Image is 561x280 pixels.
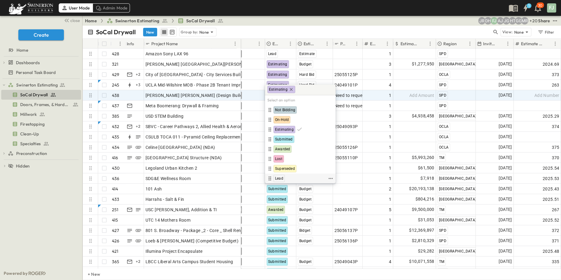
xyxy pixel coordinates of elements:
[418,248,434,255] span: $29,282
[439,145,449,149] span: OCLA
[420,175,434,182] span: $7,918
[160,28,177,37] div: table view
[439,260,445,264] span: TM
[275,147,290,152] span: Awarded
[146,186,162,192] span: 101 Ash
[389,61,391,67] span: 3
[112,72,120,78] p: 429
[16,69,56,76] span: Personal Task Board
[499,258,512,265] span: [DATE]
[1,100,81,109] div: Doors, Frames, & Hardwaretest
[135,268,142,276] div: + 2
[458,40,465,47] button: Sort
[552,40,559,47] button: Menu
[8,58,80,67] a: Dashboards
[439,208,445,212] span: TM
[17,47,28,53] span: Home
[161,28,168,36] button: row view
[1,100,80,109] a: Doors, Frames, & Hardware
[412,268,434,275] span: $4,895,358
[503,17,510,24] div: Jorge Garcia (jorgarcia@swinerton.com)
[146,144,215,150] span: Celine [GEOGRAPHIC_DATA] (NDA)
[268,228,286,233] span: Submitted
[439,124,449,129] span: OCLA
[275,157,282,161] span: Lost
[389,259,391,265] span: 4
[384,40,391,47] button: Menu
[20,101,70,108] span: Doors, Frames, & Hardware
[299,218,312,222] span: Budget
[112,134,120,140] p: 435
[112,82,120,88] p: 245
[20,111,37,117] span: Millwork
[16,150,47,157] span: Preconstruction
[543,113,559,119] span: 2025.29
[178,18,223,24] a: SoCal Drywall
[181,29,198,35] p: Group by:
[1,110,80,119] a: Millwork
[412,206,434,213] span: $9,500,000
[499,144,512,151] span: [DATE]
[552,207,559,213] span: 267
[1,149,81,158] div: Preconstructiontest
[439,187,476,191] span: [GEOGRAPHIC_DATA]
[418,216,434,223] span: $31,053
[509,17,516,24] div: Haaris Tahmas (haaris.tahmas@swinerton.com)
[146,165,197,171] span: Legoland Urban Kitchen 2
[112,92,120,98] p: 438
[115,18,159,24] span: Swinerton Estimating
[146,51,189,57] span: Amazon Sony LAX 96
[268,52,277,56] span: Lead
[179,40,186,47] button: Sort
[389,82,391,88] span: 4
[126,39,144,49] div: Info
[334,227,358,234] span: 25056137P
[146,82,316,88] span: UCLA Mid-Wilshire MOB - Phase 2B Tenant Improvements Floors 1-3 100% SD Budget
[268,197,286,201] span: Submitted
[112,227,119,234] p: 427
[146,113,184,119] span: USD STEM Building
[85,18,97,24] a: Home
[389,217,391,223] span: 1
[499,237,512,244] span: [DATE]
[439,135,449,139] span: OCLA
[135,258,142,265] div: + 2
[266,136,334,143] div: Submitted
[439,104,446,108] span: SPD
[113,40,120,47] button: Sort
[112,103,119,109] p: 437
[552,144,559,150] span: 375
[538,3,542,8] p: 30
[146,175,191,182] span: SDG&E Wellness Room
[146,259,233,265] span: LBCC Liberal Arts Campus Student Housing
[552,82,559,88] span: 263
[389,207,391,213] span: 5
[389,51,391,57] span: 1
[420,40,426,47] button: Sort
[112,248,119,254] p: 421
[275,166,295,171] span: Superseded
[412,154,434,161] span: $5,993,260
[551,17,559,24] button: test
[96,28,136,36] p: SoCal Drywall
[16,82,58,88] span: Swinerton Estimating
[18,29,64,40] button: Create
[107,18,168,24] a: Swinerton Estimating
[70,17,80,24] span: close
[439,176,476,181] span: [GEOGRAPHIC_DATA]
[143,28,157,36] button: New
[497,40,504,47] button: Sort
[146,217,191,223] span: UTC 14 Mothers Room
[499,196,512,203] span: [DATE]
[112,123,120,130] p: 432
[112,155,118,161] p: 416
[439,83,446,87] span: SPD
[299,228,310,233] span: Bidget
[499,71,512,78] span: [DATE]
[268,62,287,66] span: Estimating
[389,175,391,182] span: 1
[543,196,559,202] span: 2025.51
[499,154,512,161] span: [DATE]
[146,134,242,140] span: CSULB TOCA 011 - Pyramid Ceiling Replacement
[439,166,476,170] span: [GEOGRAPHIC_DATA]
